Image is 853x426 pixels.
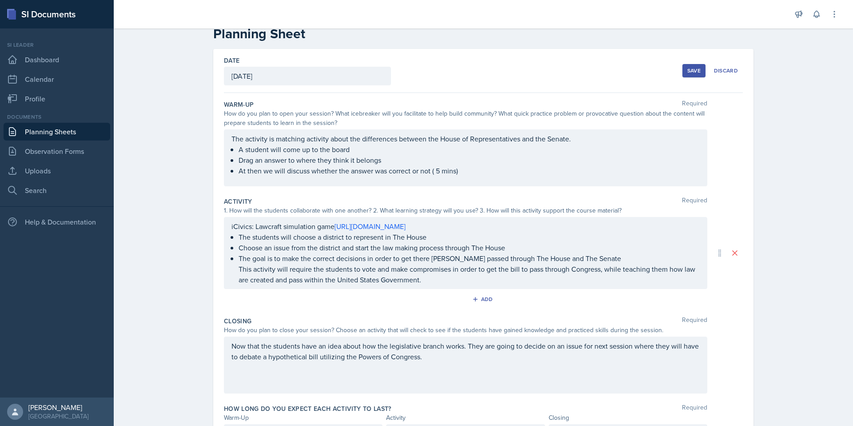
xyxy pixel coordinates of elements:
h2: Planning Sheet [213,26,753,42]
a: [URL][DOMAIN_NAME] [335,221,406,231]
div: Add [474,296,493,303]
button: Save [682,64,706,77]
a: Dashboard [4,51,110,68]
a: Profile [4,90,110,108]
div: [GEOGRAPHIC_DATA] [28,412,88,421]
span: Required [682,197,707,206]
a: Uploads [4,162,110,180]
div: Activity [386,413,545,422]
p: Choose an issue from the district and start the law making process through The House [239,242,700,253]
p: The students will choose a district to represent in The House [239,232,700,242]
p: This activity will require the students to vote and make compromises in order to get the bill to ... [239,264,700,285]
label: Activity [224,197,252,206]
div: 1. How will the students collaborate with one another? 2. What learning strategy will you use? 3.... [224,206,707,215]
span: Required [682,404,707,413]
p: The goal is to make the correct decisions in order to get there [PERSON_NAME] passed through The ... [239,253,700,264]
p: iCivics: Lawcraft simulation game [231,221,700,232]
div: Si leader [4,41,110,49]
div: Help & Documentation [4,213,110,231]
div: Warm-Up [224,413,383,422]
p: Now that the students have an idea about how the legislative branch works. They are going to deci... [231,341,700,362]
div: How do you plan to close your session? Choose an activity that will check to see if the students ... [224,326,707,335]
label: How long do you expect each activity to last? [224,404,391,413]
button: Add [469,293,498,306]
a: Search [4,181,110,199]
a: Observation Forms [4,142,110,160]
p: The activity is matching activity about the differences between the House of Representatives and ... [231,133,700,144]
label: Warm-Up [224,100,254,109]
p: At then we will discuss whether the answer was correct or not ( 5 mins) [239,165,700,176]
div: Discard [714,67,738,74]
span: Required [682,100,707,109]
a: Planning Sheets [4,123,110,141]
a: Calendar [4,70,110,88]
p: A student will come up to the board [239,144,700,155]
div: Documents [4,113,110,121]
div: Closing [549,413,707,422]
button: Discard [709,64,743,77]
label: Date [224,56,239,65]
label: Closing [224,317,251,326]
div: How do you plan to open your session? What icebreaker will you facilitate to help build community... [224,109,707,128]
div: [PERSON_NAME] [28,403,88,412]
p: Drag an answer to where they think it belongs [239,155,700,165]
div: Save [687,67,701,74]
span: Required [682,317,707,326]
